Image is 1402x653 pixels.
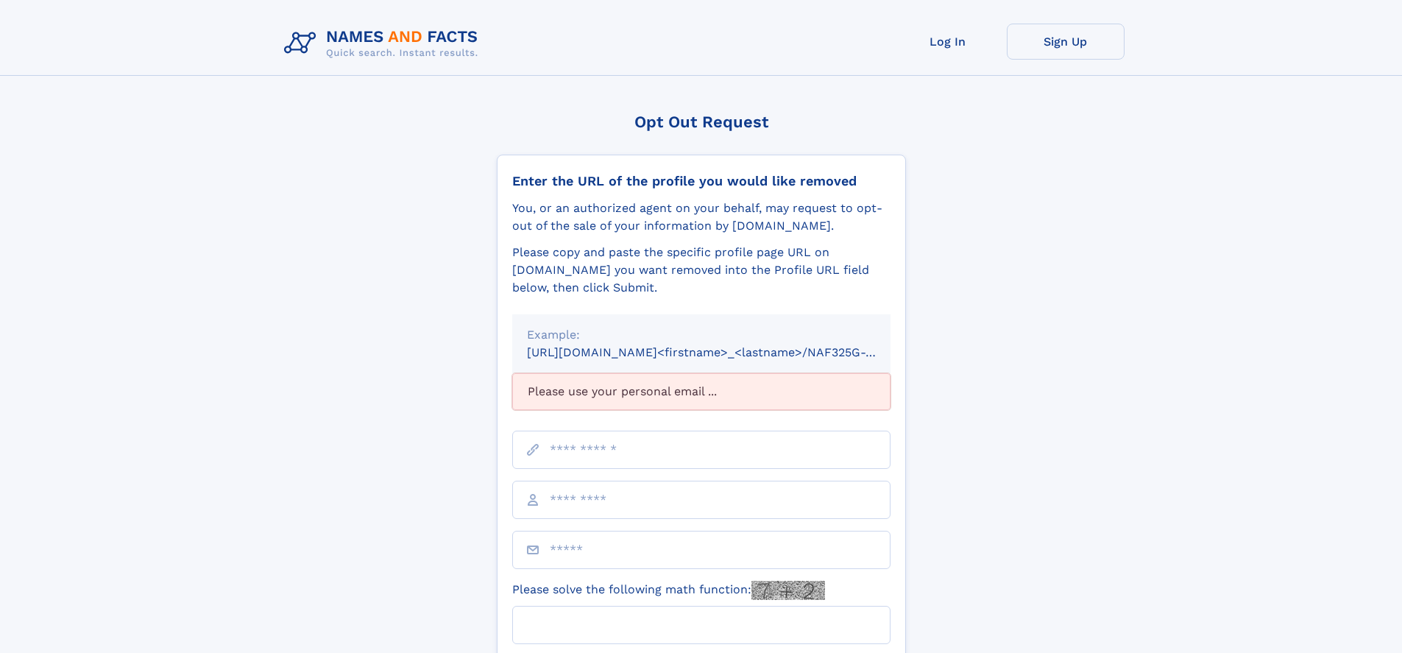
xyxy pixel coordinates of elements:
img: Logo Names and Facts [278,24,490,63]
div: Example: [527,326,876,344]
a: Log In [889,24,1007,60]
small: [URL][DOMAIN_NAME]<firstname>_<lastname>/NAF325G-xxxxxxxx [527,345,918,359]
div: You, or an authorized agent on your behalf, may request to opt-out of the sale of your informatio... [512,200,891,235]
div: Enter the URL of the profile you would like removed [512,173,891,189]
a: Sign Up [1007,24,1125,60]
div: Please copy and paste the specific profile page URL on [DOMAIN_NAME] you want removed into the Pr... [512,244,891,297]
div: Opt Out Request [497,113,906,131]
label: Please solve the following math function: [512,581,825,600]
div: Please use your personal email ... [512,373,891,410]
